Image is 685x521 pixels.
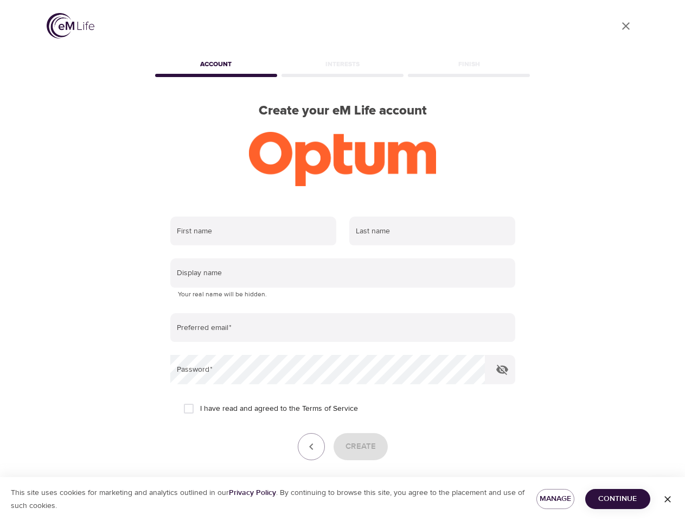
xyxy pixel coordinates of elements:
[200,403,358,415] span: I have read and agreed to the
[594,492,642,506] span: Continue
[47,13,94,39] img: logo
[178,289,508,300] p: Your real name will be hidden.
[153,103,533,119] h2: Create your eM Life account
[536,489,574,509] button: Manage
[613,13,639,39] a: close
[302,403,358,415] a: Terms of Service
[249,132,436,186] img: Optum-logo-ora-RGB.png
[229,488,276,498] a: Privacy Policy
[545,492,566,506] span: Manage
[585,489,650,509] button: Continue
